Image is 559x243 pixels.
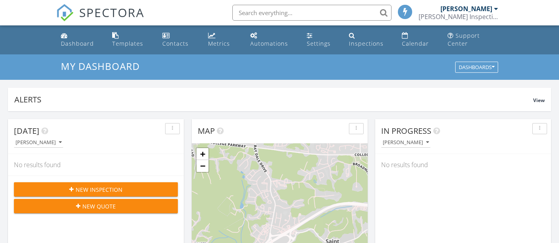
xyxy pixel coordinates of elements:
a: Settings [304,29,339,51]
a: Dashboard [58,29,103,51]
div: Inspections [349,40,384,47]
a: Zoom in [197,148,208,160]
span: View [533,97,545,104]
div: [PERSON_NAME] [383,140,429,145]
div: Settings [307,40,331,47]
button: Dashboards [455,62,498,73]
div: Support Center [448,32,480,47]
a: Automations (Basic) [247,29,297,51]
div: Automations [250,40,288,47]
a: Templates [109,29,152,51]
div: Contacts [162,40,189,47]
a: SPECTORA [56,11,144,27]
span: In Progress [381,125,431,136]
div: Dashboard [61,40,94,47]
div: Dashboards [459,65,495,70]
a: Inspections [346,29,392,51]
span: Map [198,125,215,136]
button: New Quote [14,199,178,213]
a: Zoom out [197,160,208,172]
div: [PERSON_NAME] [16,140,62,145]
button: [PERSON_NAME] [381,137,430,148]
div: Templates [112,40,143,47]
div: Alerts [14,94,533,105]
input: Search everything... [232,5,391,21]
div: [PERSON_NAME] [440,5,492,13]
span: [DATE] [14,125,39,136]
a: Contacts [159,29,199,51]
div: No results found [8,154,184,175]
span: New Inspection [76,185,123,194]
img: The Best Home Inspection Software - Spectora [56,4,74,21]
div: Metrics [208,40,230,47]
span: New Quote [82,202,116,210]
a: Calendar [399,29,438,51]
button: [PERSON_NAME] [14,137,63,148]
span: SPECTORA [79,4,144,21]
div: Calendar [402,40,429,47]
div: No results found [375,154,551,175]
div: Melton Inspection Services [419,13,498,21]
a: Metrics [205,29,240,51]
span: My Dashboard [61,60,140,73]
button: New Inspection [14,182,178,197]
a: Support Center [444,29,502,51]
